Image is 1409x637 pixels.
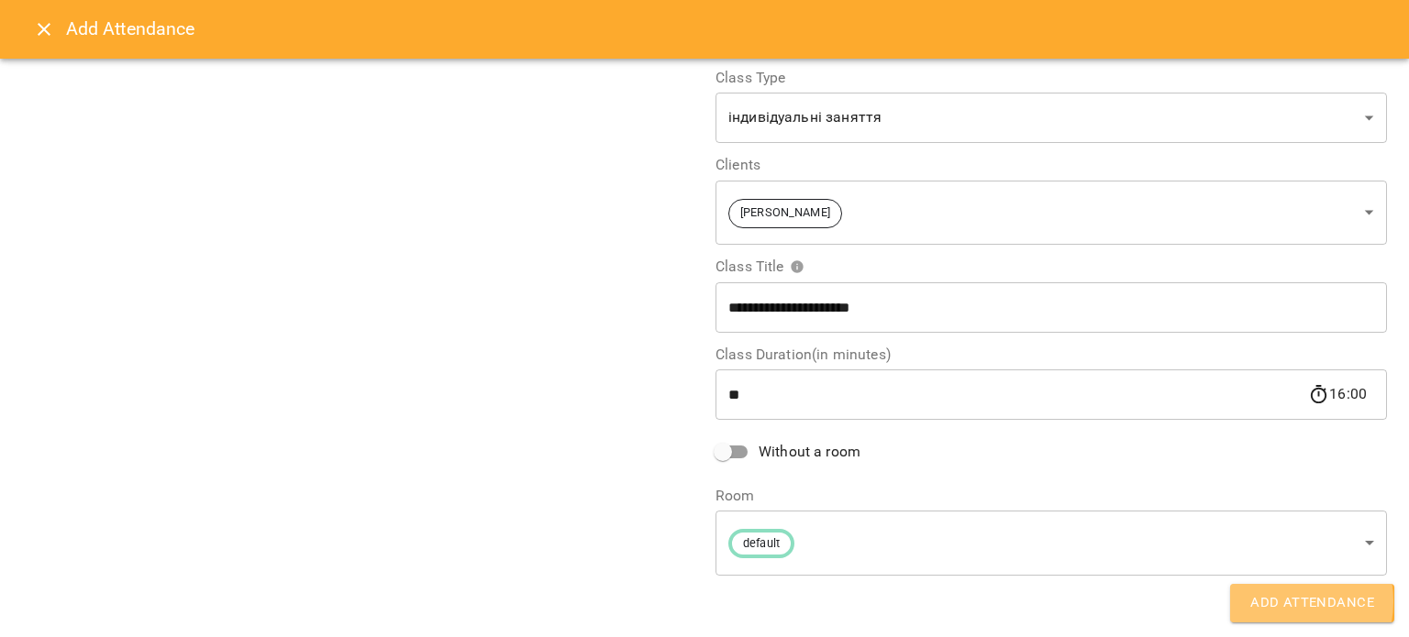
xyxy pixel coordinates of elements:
button: Close [22,7,66,51]
span: [PERSON_NAME] [729,204,841,222]
svg: Please specify class title or select clients [790,259,804,274]
span: Class Title [716,259,804,274]
button: Add Attendance [1230,584,1394,622]
label: Room [716,489,1387,503]
span: Add Attendance [1250,591,1374,615]
h6: Add Attendance [66,15,1387,43]
div: [PERSON_NAME] [716,180,1387,245]
label: Class Duration(in minutes) [716,347,1387,362]
div: default [716,511,1387,576]
span: Without a room [759,441,860,463]
span: default [732,535,791,553]
label: Clients [716,158,1387,172]
label: Class Type [716,71,1387,85]
div: індивідуальні заняття [716,93,1387,144]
